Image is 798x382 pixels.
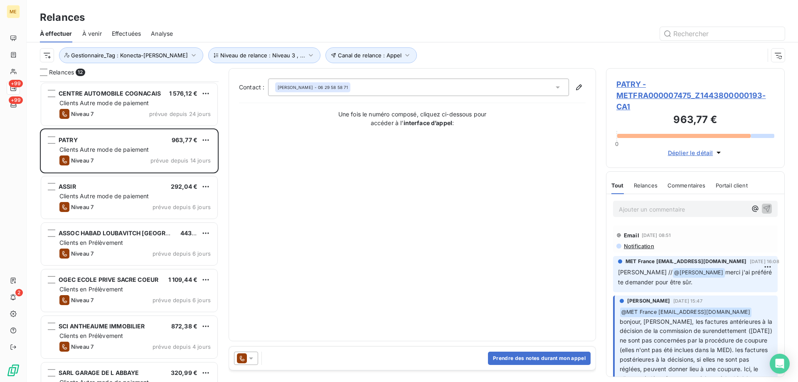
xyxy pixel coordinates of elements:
span: Notification [623,243,654,249]
span: Clients en Prélèvement [59,286,123,293]
span: ASSOC HABAD LOUBAVITCH [GEOGRAPHIC_DATA] ET REGION [59,229,237,237]
span: prévue depuis 6 jours [153,297,211,303]
div: ME [7,5,20,18]
span: 12 [76,69,85,76]
p: Une fois le numéro composé, cliquez ci-dessous pour accéder à l’ : [329,110,495,127]
span: [PERSON_NAME] [627,297,670,305]
button: Prendre des notes durant mon appel [488,352,591,365]
span: [PERSON_NAME] [278,84,313,90]
span: Analyse [151,30,173,38]
span: 292,04 € [171,183,197,190]
span: Niveau de relance : Niveau 3 , ... [220,52,305,59]
span: @ [PERSON_NAME] [673,268,724,278]
span: 1 109,44 € [168,276,198,283]
span: Gestionnaire_Tag : Konecta-[PERSON_NAME] [71,52,188,59]
span: prévue depuis 4 jours [153,343,211,350]
span: Niveau 7 [71,157,94,164]
span: À effectuer [40,30,72,38]
span: MET France [EMAIL_ADDRESS][DOMAIN_NAME] [626,258,746,265]
img: Logo LeanPay [7,364,20,377]
span: Clients Autre mode de paiement [59,99,149,106]
span: Niveau 7 [71,297,94,303]
span: Effectuées [112,30,141,38]
span: [DATE] 15:47 [673,298,702,303]
span: Clients Autre mode de paiement [59,192,149,200]
span: +99 [9,80,23,87]
strong: interface d’appel [404,119,453,126]
span: PATRY - METFRA000007475_Z1443800000193-CA1 [616,79,774,112]
span: À venir [82,30,102,38]
span: ASSIR [59,183,76,190]
span: Email [624,232,639,239]
span: prévue depuis 6 jours [153,204,211,210]
span: Niveau 7 [71,343,94,350]
span: Niveau 7 [71,204,94,210]
button: Canal de relance : Appel [325,47,417,63]
span: prévue depuis 6 jours [153,250,211,257]
span: 1 576,12 € [169,90,198,97]
span: Clients en Prélèvement [59,332,123,339]
span: SCI ANTHEAUME IMMOBILIER [59,323,145,330]
h3: 963,77 € [616,112,774,129]
span: PATRY [59,136,78,143]
button: Déplier le détail [665,148,726,158]
div: Open Intercom Messenger [770,354,790,374]
div: grid [40,81,219,382]
button: Gestionnaire_Tag : Konecta-[PERSON_NAME] [59,47,203,63]
span: Niveau 7 [71,111,94,117]
span: [DATE] 16:08 [750,259,779,264]
span: merci j'ai préféré te demander pour être sûr. [618,269,773,286]
span: Commentaires [667,182,706,189]
span: CENTRE AUTOMOBILE COGNACAIS [59,90,161,97]
span: 0 [615,140,618,147]
label: Contact : [239,83,268,91]
span: Relances [49,68,74,76]
span: Tout [611,182,624,189]
span: Canal de relance : Appel [338,52,401,59]
span: Clients Autre mode de paiement [59,146,149,153]
span: Relances [634,182,658,189]
span: 872,38 € [171,323,197,330]
span: @ MET France [EMAIL_ADDRESS][DOMAIN_NAME] [620,308,751,317]
span: Clients en Prélèvement [59,239,123,246]
span: 963,77 € [172,136,197,143]
span: 443,59 € [180,229,207,237]
span: 2 [15,289,23,296]
button: Niveau de relance : Niveau 3 , ... [208,47,320,63]
span: Déplier le détail [668,148,713,157]
span: SARL GARAGE DE L ABBAYE [59,369,139,376]
span: prévue depuis 14 jours [150,157,211,164]
span: OGEC ECOLE PRIVE SACRE COEUR [59,276,158,283]
span: +99 [9,96,23,104]
h3: Relances [40,10,85,25]
span: prévue depuis 24 jours [149,111,211,117]
div: - 06 29 58 58 71 [278,84,348,90]
span: Portail client [716,182,748,189]
span: Niveau 7 [71,250,94,257]
span: 320,99 € [171,369,197,376]
span: [DATE] 08:51 [642,233,671,238]
span: [PERSON_NAME] // [618,269,672,276]
input: Rechercher [660,27,785,40]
